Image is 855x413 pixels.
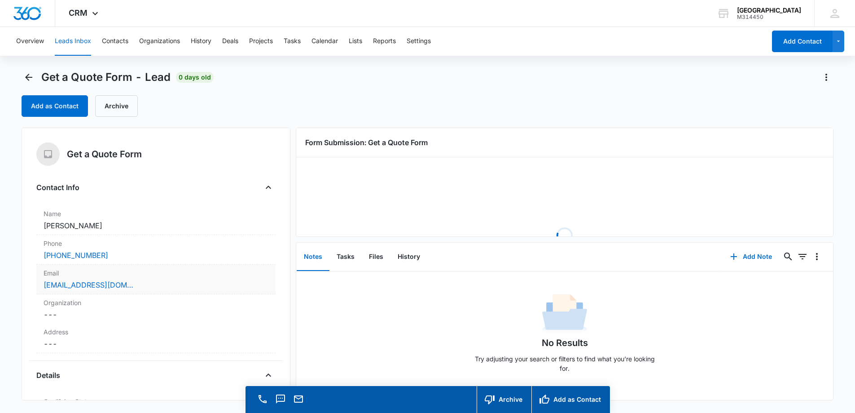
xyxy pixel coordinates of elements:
div: Name[PERSON_NAME] [36,205,276,235]
a: Text [274,398,287,406]
button: Overview [16,27,44,56]
label: Address [44,327,268,337]
button: Actions [819,70,833,84]
dd: --- [44,309,268,320]
button: Close [261,180,276,195]
a: [PHONE_NUMBER] [44,250,108,261]
dd: [PERSON_NAME] [44,220,268,231]
button: Filters [795,249,810,264]
button: History [390,243,427,271]
button: History [191,27,211,56]
button: Lists [349,27,362,56]
button: Archive [477,386,531,413]
button: Add Note [721,246,781,267]
button: Search... [781,249,795,264]
button: Reports [373,27,396,56]
h4: Contact Info [36,182,79,193]
button: Email [292,393,305,405]
button: Overflow Menu [810,249,824,264]
img: No Data [542,291,587,336]
button: Add Contact [772,31,833,52]
button: Close [261,368,276,382]
button: Deals [222,27,238,56]
button: Back [22,70,36,84]
button: Archive [95,95,138,117]
div: Phone[PHONE_NUMBER] [36,235,276,265]
p: Try adjusting your search or filters to find what you’re looking for. [470,354,659,373]
span: Get a Quote Form - Lead [41,71,171,84]
div: Email[EMAIL_ADDRESS][DOMAIN_NAME] [36,265,276,294]
label: Phone [44,239,268,248]
button: Calendar [311,27,338,56]
button: Add as Contact [22,95,88,117]
div: Organization--- [36,294,276,324]
h4: Details [36,370,60,381]
label: Qualifying Status [44,397,268,406]
dd: --- [44,338,268,349]
button: Call [256,393,269,405]
a: Email [292,398,305,406]
a: Call [256,398,269,406]
div: Address--- [36,324,276,353]
h5: Get a Quote Form [67,147,142,161]
div: account name [737,7,801,14]
button: Contacts [102,27,128,56]
button: Add as Contact [531,386,610,413]
a: [EMAIL_ADDRESS][DOMAIN_NAME] [44,280,133,290]
button: Tasks [329,243,362,271]
div: account id [737,14,801,20]
span: CRM [69,8,88,18]
h1: No Results [542,336,588,350]
button: Projects [249,27,273,56]
h3: Form Submission: Get a Quote Form [305,137,824,148]
button: Leads Inbox [55,27,91,56]
label: Organization [44,298,268,307]
button: Text [274,393,287,405]
button: Files [362,243,390,271]
label: Name [44,209,268,218]
button: Tasks [284,27,301,56]
span: 0 days old [176,72,214,83]
label: Email [44,268,268,278]
button: Settings [407,27,431,56]
button: Notes [297,243,329,271]
button: Organizations [139,27,180,56]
